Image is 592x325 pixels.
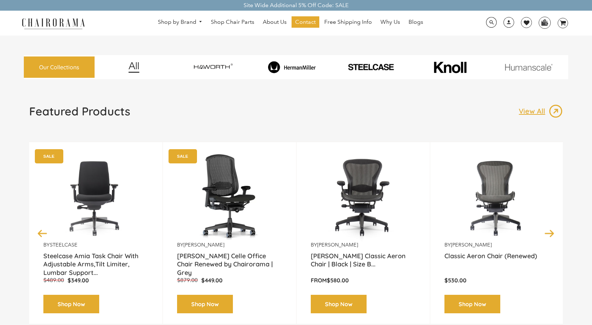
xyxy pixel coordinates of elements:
[444,153,549,242] a: Classic Aeron Chair (Renewed) - chairorama Classic Aeron Chair (Renewed) - chairorama
[539,17,550,28] img: WhatsApp_Image_2024-07-12_at_16.23.01.webp
[68,277,89,284] span: $349.00
[295,18,316,26] span: Contact
[201,277,223,284] span: $449.00
[50,242,78,248] a: Steelcase
[177,242,282,248] p: by
[333,63,409,72] img: PHOTO-2024-07-09-00-53-10-removebg-preview.png
[311,252,416,270] a: [PERSON_NAME] Classic Aeron Chair | Black | Size B...
[311,153,416,242] img: Herman Miller Classic Aeron Chair | Black | Size B (Renewed) - chairorama
[177,153,282,242] a: Herman Miller Celle Office Chair Renewed by Chairorama | Grey - chairorama Herman Miller Celle Of...
[444,153,549,242] img: Classic Aeron Chair (Renewed) - chairorama
[43,295,99,314] a: Shop Now
[43,277,64,283] span: $489.00
[43,153,148,242] a: Amia Chair by chairorama.com Renewed Amia Chair chairorama.com
[175,59,251,75] img: image_7_14f0750b-d084-457f-979a-a1ab9f6582c4.png
[311,153,416,242] a: Herman Miller Classic Aeron Chair | Black | Size B (Renewed) - chairorama Herman Miller Classic A...
[327,277,349,284] span: $580.00
[177,252,282,270] a: [PERSON_NAME] Celle Office Chair Renewed by Chairorama | Grey
[311,295,367,314] a: Shop Now
[24,56,95,78] a: Our Collections
[177,295,233,314] a: Shop Now
[177,153,282,242] img: Herman Miller Celle Office Chair Renewed by Chairorama | Grey - chairorama
[451,242,492,248] a: [PERSON_NAME]
[119,16,462,29] nav: DesktopNavigation
[254,61,330,73] img: image_8_173eb7e0-7579-41b4-bc8e-4ba0b8ba93e8.png
[405,16,427,28] a: Blogs
[259,16,290,28] a: About Us
[292,16,319,28] a: Contact
[491,64,567,71] img: image_11.png
[177,154,188,158] text: SALE
[543,227,556,239] button: Next
[311,242,416,248] p: by
[444,295,500,314] a: Shop Now
[43,154,54,158] text: SALE
[43,252,148,270] a: Steelcase Amia Task Chair With Adjustable Arms,Tilt Limiter, Lumbar Support...
[519,107,549,116] p: View All
[36,227,49,239] button: Previous
[311,277,416,284] p: From
[43,242,148,248] p: by
[114,62,154,73] img: image_12.png
[154,17,206,28] a: Shop by Brand
[29,104,130,118] h1: Featured Products
[29,104,130,124] a: Featured Products
[444,252,549,270] a: Classic Aeron Chair (Renewed)
[519,104,563,118] a: View All
[444,242,549,248] p: by
[183,242,224,248] a: [PERSON_NAME]
[418,61,482,74] img: image_10_1.png
[377,16,404,28] a: Why Us
[211,18,254,26] span: Shop Chair Parts
[409,18,423,26] span: Blogs
[321,16,375,28] a: Free Shipping Info
[43,153,148,242] img: Amia Chair by chairorama.com
[324,18,372,26] span: Free Shipping Info
[549,104,563,118] img: image_13.png
[177,277,198,283] span: $879.00
[317,242,358,248] a: [PERSON_NAME]
[207,16,258,28] a: Shop Chair Parts
[380,18,400,26] span: Why Us
[18,17,89,29] img: chairorama
[263,18,287,26] span: About Us
[444,277,466,284] span: $530.00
